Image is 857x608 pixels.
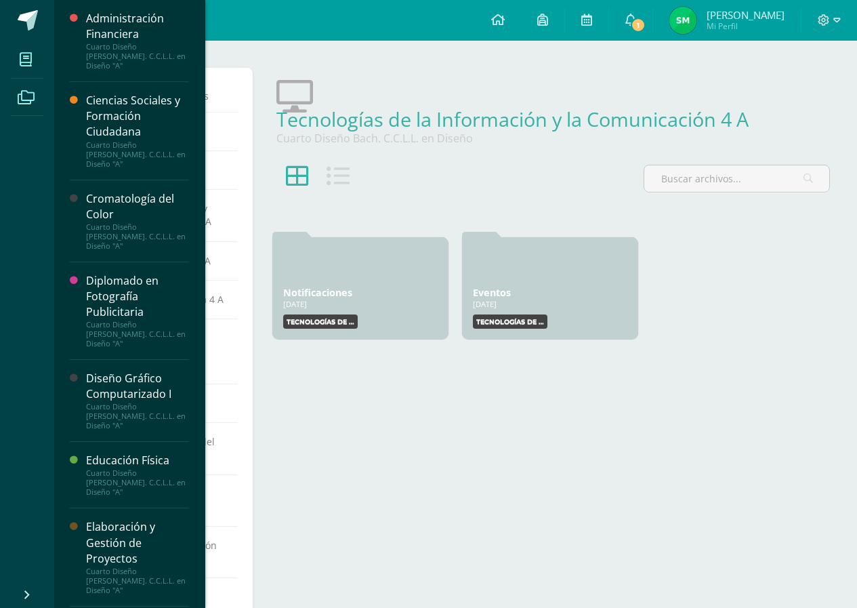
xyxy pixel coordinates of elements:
[86,371,189,430] a: Diseño Gráfico Computarizado ICuarto Diseño [PERSON_NAME]. C.C.L.L. en Diseño "A"
[86,453,189,468] div: Educación Física
[86,453,189,497] a: Educación FísicaCuarto Diseño [PERSON_NAME]. C.C.L.L. en Diseño "A"
[276,106,749,132] a: Tecnologías de la Información y la Comunicación 4 A
[283,286,438,299] div: Notificaciones Tecnologías de la Información y la Comunicación 4 Cuarto Diseño Bach. C.C.L.L. en ...
[86,320,189,348] div: Cuarto Diseño [PERSON_NAME]. C.C.L.L. en Diseño "A"
[473,286,627,299] div: Eventos Tecnologías de la Información y la Comunicación 4 Cuarto Diseño Bach. C.C.L.L. en Diseño 'A'
[86,191,189,222] div: Cromatología del Color
[86,11,189,42] div: Administración Financiera
[86,222,189,251] div: Cuarto Diseño [PERSON_NAME]. C.C.L.L. en Diseño "A"
[86,191,189,251] a: Cromatología del ColorCuarto Diseño [PERSON_NAME]. C.C.L.L. en Diseño "A"
[707,20,785,32] span: Mi Perfil
[644,165,829,192] input: Buscar archivos...
[86,11,189,70] a: Administración FinancieraCuarto Diseño [PERSON_NAME]. C.C.L.L. en Diseño "A"
[276,106,824,132] div: Tecnologías de la Información y la Comunicación 4 A
[86,42,189,70] div: Cuarto Diseño [PERSON_NAME]. C.C.L.L. en Diseño "A"
[86,93,189,168] a: Ciencias Sociales y Formación CiudadanaCuarto Diseño [PERSON_NAME]. C.C.L.L. en Diseño "A"
[86,468,189,497] div: Cuarto Diseño [PERSON_NAME]. C.C.L.L. en Diseño "A"
[631,18,646,33] span: 1
[86,273,189,348] a: Diplomado en Fotografía PublicitariaCuarto Diseño [PERSON_NAME]. C.C.L.L. en Diseño "A"
[283,299,438,309] div: [DATE]
[86,93,189,140] div: Ciencias Sociales y Formación Ciudadana
[86,273,189,320] div: Diplomado en Fotografía Publicitaria
[86,519,189,594] a: Elaboración y Gestión de ProyectosCuarto Diseño [PERSON_NAME]. C.C.L.L. en Diseño "A"
[283,315,358,329] label: Tecnologías de la Información y la Comunicación 4
[473,299,627,309] div: [DATE]
[283,286,352,299] a: Notificaciones
[86,567,189,595] div: Cuarto Diseño [PERSON_NAME]. C.C.L.L. en Diseño "A"
[669,7,696,34] img: 1d25083a066e8e5636a04ee059a3882b.png
[473,286,511,299] a: Eventos
[473,315,547,329] label: Tecnologías de la Información y la Comunicación 4
[86,140,189,169] div: Cuarto Diseño [PERSON_NAME]. C.C.L.L. en Diseño "A"
[86,519,189,566] div: Elaboración y Gestión de Proyectos
[86,402,189,430] div: Cuarto Diseño [PERSON_NAME]. C.C.L.L. en Diseño "A"
[707,8,785,22] span: [PERSON_NAME]
[86,371,189,402] div: Diseño Gráfico Computarizado I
